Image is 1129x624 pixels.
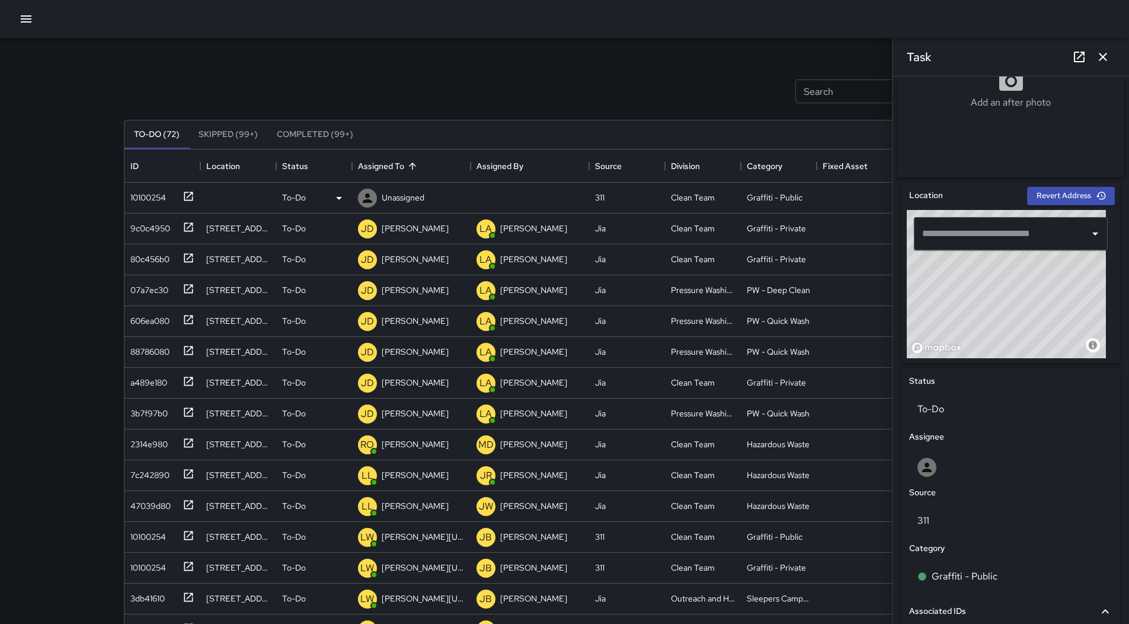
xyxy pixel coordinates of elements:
[206,469,270,481] div: 335 Mcallister Street
[479,253,492,267] p: LA
[361,284,374,298] p: JD
[479,499,493,514] p: JW
[361,407,374,421] p: JD
[382,438,449,450] p: [PERSON_NAME]
[747,407,810,419] div: PW - Quick Wash
[817,149,893,183] div: Fixed Asset
[671,222,715,234] div: Clean Team
[595,149,622,183] div: Source
[206,438,270,450] div: 395 Hayes Street
[126,187,166,203] div: 10100254
[500,284,567,296] p: [PERSON_NAME]
[595,192,605,203] div: 311
[206,500,270,512] div: 147 Fulton Street
[382,284,449,296] p: [PERSON_NAME]
[362,469,373,483] p: LL
[282,438,306,450] p: To-Do
[500,315,567,327] p: [PERSON_NAME]
[589,149,665,183] div: Source
[671,469,715,481] div: Clean Team
[500,531,567,543] p: [PERSON_NAME]
[595,438,606,450] div: Jia
[823,149,868,183] div: Fixed Asset
[361,376,374,390] p: JD
[595,222,606,234] div: Jia
[206,593,270,604] div: 340 Grove Street
[382,253,449,265] p: [PERSON_NAME]
[206,346,270,358] div: 66 Grove Street
[126,372,167,389] div: a489e180
[282,222,306,234] p: To-Do
[276,149,352,183] div: Status
[360,530,374,545] p: LW
[747,469,810,481] div: Hazardous Waste
[671,346,735,358] div: Pressure Washing
[360,561,374,575] p: LW
[671,377,715,389] div: Clean Team
[382,593,465,604] p: [PERSON_NAME][US_STATE]
[126,495,171,512] div: 47039d80
[747,438,810,450] div: Hazardous Waste
[352,149,471,183] div: Assigned To
[595,500,606,512] div: Jia
[361,314,374,329] p: JD
[206,315,270,327] div: 335 Mcallister Street
[382,377,449,389] p: [PERSON_NAME]
[500,469,567,481] p: [PERSON_NAME]
[267,120,363,149] button: Completed (99+)
[500,222,567,234] p: [PERSON_NAME]
[671,562,715,574] div: Clean Team
[126,249,169,265] div: 80c456b0
[747,149,782,183] div: Category
[480,469,492,483] p: JR
[665,149,741,183] div: Division
[206,377,270,389] div: 25 Van Ness Avenue
[500,593,567,604] p: [PERSON_NAME]
[500,407,567,419] p: [PERSON_NAME]
[282,346,306,358] p: To-Do
[206,222,270,234] div: 400 Mcallister Street
[747,253,806,265] div: Graffiti - Private
[126,434,168,450] div: 2314e980
[500,253,567,265] p: [PERSON_NAME]
[479,561,492,575] p: JB
[747,192,802,203] div: Graffiti - Public
[282,315,306,327] p: To-Do
[382,192,424,203] p: Unassigned
[206,149,240,183] div: Location
[126,279,168,296] div: 07a7ec30
[282,500,306,512] p: To-Do
[747,222,806,234] div: Graffiti - Private
[282,284,306,296] p: To-Do
[595,377,606,389] div: Jia
[382,500,449,512] p: [PERSON_NAME]
[500,562,567,574] p: [PERSON_NAME]
[471,149,589,183] div: Assigned By
[200,149,276,183] div: Location
[479,376,492,390] p: LA
[478,438,494,452] p: MD
[282,377,306,389] p: To-Do
[124,120,189,149] button: To-Do (72)
[126,403,168,419] div: 3b7f97b0
[360,438,374,452] p: RO
[206,407,270,419] div: 1182 Market Street
[595,315,606,327] div: Jia
[361,253,374,267] p: JD
[206,284,270,296] div: 401 Polk Street
[595,531,605,543] div: 311
[479,530,492,545] p: JB
[595,407,606,419] div: Jia
[595,593,606,604] div: Jia
[747,377,806,389] div: Graffiti - Private
[500,346,567,358] p: [PERSON_NAME]
[671,407,735,419] div: Pressure Washing
[671,192,715,203] div: Clean Team
[126,341,169,358] div: 88786080
[206,531,270,543] div: 101 Oak Street
[126,218,170,234] div: 9c0c4950
[479,314,492,329] p: LA
[358,149,404,183] div: Assigned To
[282,407,306,419] p: To-Do
[747,562,806,574] div: Graffiti - Private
